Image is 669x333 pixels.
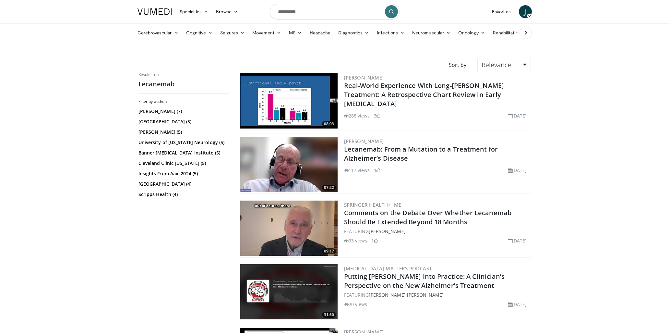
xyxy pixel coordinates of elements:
img: 5e0aa29c-ed1d-4f3d-98af-5bdd707ad6fc.300x170_q85_crop-smart_upscale.jpg [240,73,338,129]
a: Lecanemab: From a Mutation to a Treatment for Alzheimer’s Disease [344,145,498,163]
a: [GEOGRAPHIC_DATA] (5) [138,118,228,125]
a: Cognitive [182,26,217,39]
li: [DATE] [508,112,527,119]
img: a921cbcf-f9f5-458f-abc4-5a244111560e.300x170_q85_crop-smart_upscale.jpg [240,264,338,319]
a: 09:17 [240,201,338,256]
h2: Lecanemab [138,80,229,88]
a: J [519,5,532,18]
a: Oncology [454,26,489,39]
a: [PERSON_NAME] (5) [138,129,228,135]
a: Relevance [477,58,531,72]
a: 07:22 [240,137,338,192]
span: 31:50 [322,312,336,318]
a: [GEOGRAPHIC_DATA] (4) [138,181,228,187]
li: 20 views [344,301,367,308]
a: Headache [306,26,335,39]
a: Insights From Aaic 2024 (5) [138,170,228,177]
a: [MEDICAL_DATA] Matters Podcast [344,265,432,272]
a: MS [285,26,306,39]
a: [PERSON_NAME] (7) [138,108,228,115]
a: Browse [212,5,242,18]
a: Cerebrovascular [134,26,182,39]
a: [PERSON_NAME] [407,292,444,298]
img: eb7eb3dc-0221-48bb-95f7-7d9d6ceeb675.300x170_q85_crop-smart_upscale.jpg [240,201,338,256]
li: [DATE] [508,301,527,308]
p: Results for: [138,72,229,77]
div: FEATURING [344,228,530,235]
span: 09:17 [322,248,336,254]
h3: Filter by author: [138,99,229,104]
a: Neuromuscular [408,26,454,39]
a: Cleveland Clinic [US_STATE] (5) [138,160,228,166]
a: University of [US_STATE] Neurology (5) [138,139,228,146]
span: 07:22 [322,185,336,191]
a: Scripps Health (4) [138,191,228,198]
div: Sort by: [444,58,472,72]
a: Specialties [176,5,212,18]
li: 117 views [344,167,370,174]
a: Movement [248,26,285,39]
span: 08:03 [322,121,336,127]
li: 1 [374,167,380,174]
a: Rehabilitation [489,26,525,39]
img: ffb36001-d140-45b2-bc10-0b54f5a67931.300x170_q85_crop-smart_upscale.jpg [240,137,338,192]
a: Infections [373,26,408,39]
a: [PERSON_NAME] [369,228,405,234]
a: Real-World Experience With Long-[PERSON_NAME] Treatment: A Retrospective Chart Review in Early [M... [344,81,504,108]
a: Seizures [216,26,248,39]
li: 288 views [344,112,370,119]
a: Banner [MEDICAL_DATA] Institute (5) [138,150,228,156]
a: Springer Health+ IME [344,202,401,208]
a: Favorites [488,5,515,18]
a: Diagnostics [334,26,373,39]
input: Search topics, interventions [270,4,400,19]
span: Relevance [482,60,511,69]
a: 08:03 [240,73,338,129]
div: FEATURING , [344,291,530,298]
a: [PERSON_NAME] [344,138,384,144]
li: 1 [371,237,378,244]
li: 3 [374,112,380,119]
li: [DATE] [508,167,527,174]
img: VuMedi Logo [137,8,172,15]
a: [PERSON_NAME] [369,292,405,298]
a: Comments on the Debate Over Whether Lecanemab Should Be Extended Beyond 18 Months [344,208,512,226]
li: [DATE] [508,237,527,244]
li: 93 views [344,237,367,244]
a: [PERSON_NAME] [344,74,384,81]
a: 31:50 [240,264,338,319]
a: Putting [PERSON_NAME] Into Practice: A Clinician’s Perspective on the New Alzheimer’s Treatment [344,272,505,290]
